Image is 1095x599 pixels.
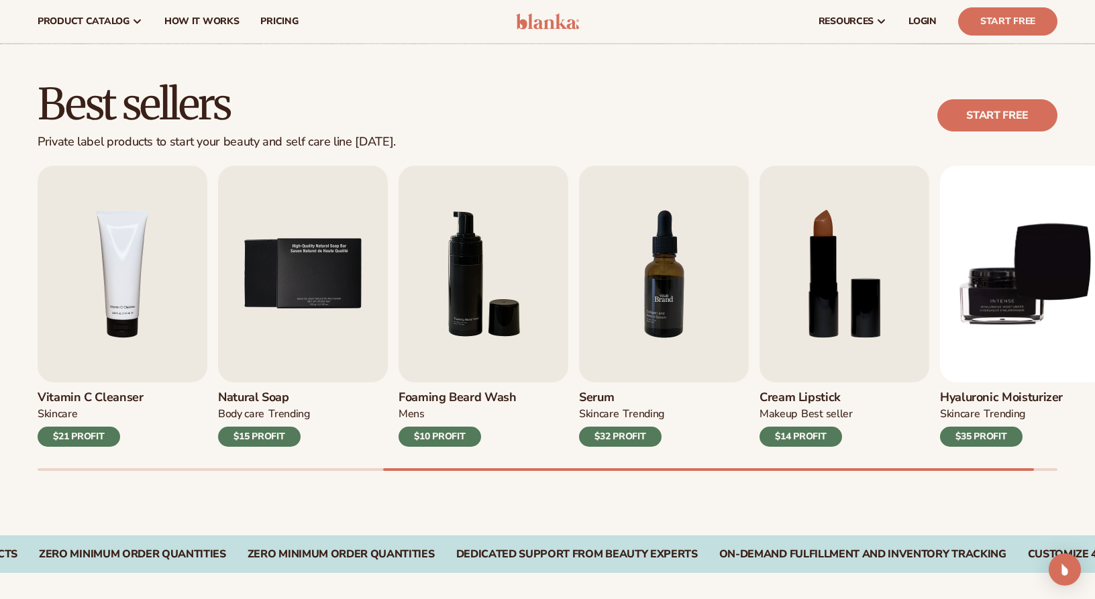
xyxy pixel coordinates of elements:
div: $15 PROFIT [218,427,301,447]
span: product catalog [38,16,129,27]
img: Shopify Image 11 [579,166,749,382]
div: BODY Care [218,407,264,421]
span: LOGIN [908,16,937,27]
div: Dedicated Support From Beauty Experts [456,548,698,561]
a: Start Free [958,7,1057,36]
div: Zero Minimum Order QuantitieS [39,548,226,561]
a: 5 / 9 [218,166,388,447]
img: logo [516,13,580,30]
div: Open Intercom Messenger [1049,553,1081,586]
h3: Natural Soap [218,390,310,405]
a: 7 / 9 [579,166,749,447]
div: $35 PROFIT [940,427,1023,447]
div: $10 PROFIT [399,427,481,447]
div: mens [399,407,425,421]
h3: Serum [579,390,664,405]
div: BEST SELLER [801,407,853,421]
h3: Vitamin C Cleanser [38,390,144,405]
h3: Foaming beard wash [399,390,517,405]
div: $21 PROFIT [38,427,120,447]
div: $32 PROFIT [579,427,662,447]
a: 8 / 9 [760,166,929,447]
div: Private label products to start your beauty and self care line [DATE]. [38,135,396,150]
div: SKINCARE [940,407,980,421]
h2: Best sellers [38,82,396,127]
a: Start free [937,99,1057,131]
h3: Cream Lipstick [760,390,853,405]
a: 4 / 9 [38,166,207,447]
a: 6 / 9 [399,166,568,447]
h3: Hyaluronic moisturizer [940,390,1063,405]
div: Skincare [38,407,77,421]
div: On-Demand Fulfillment and Inventory Tracking [719,548,1006,561]
div: Zero Minimum Order QuantitieS [248,548,435,561]
div: TRENDING [623,407,664,421]
span: pricing [260,16,298,27]
span: resources [819,16,874,27]
span: How It Works [164,16,240,27]
div: TRENDING [984,407,1025,421]
div: $14 PROFIT [760,427,842,447]
div: SKINCARE [579,407,619,421]
div: MAKEUP [760,407,797,421]
div: TRENDING [268,407,309,421]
